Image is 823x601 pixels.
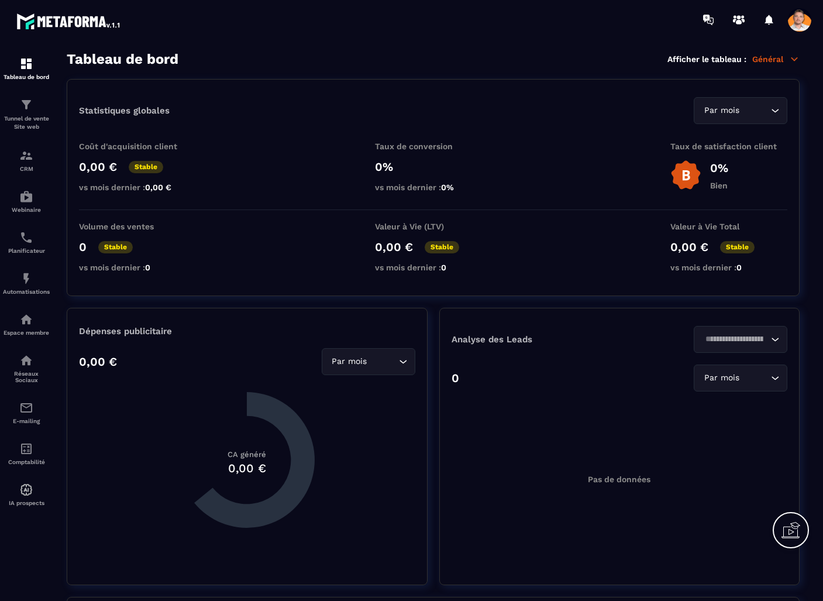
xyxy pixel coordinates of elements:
[19,231,33,245] img: scheduler
[752,54,800,64] p: Général
[3,263,50,304] a: automationsautomationsAutomatisations
[452,334,619,345] p: Analyse des Leads
[3,222,50,263] a: schedulerschedulerPlanificateur
[670,222,787,231] p: Valeur à Vie Total
[79,263,196,272] p: vs mois dernier :
[145,263,150,272] span: 0
[670,160,701,191] img: b-badge-o.b3b20ee6.svg
[742,372,768,384] input: Search for option
[375,142,492,151] p: Taux de conversion
[145,183,171,192] span: 0,00 €
[694,97,787,124] div: Search for option
[3,248,50,254] p: Planificateur
[3,345,50,392] a: social-networksocial-networkRéseaux Sociaux
[3,115,50,131] p: Tunnel de vente Site web
[19,98,33,112] img: formation
[67,51,178,67] h3: Tableau de bord
[452,371,459,385] p: 0
[3,459,50,465] p: Comptabilité
[670,263,787,272] p: vs mois dernier :
[3,289,50,295] p: Automatisations
[129,161,163,173] p: Stable
[670,240,708,254] p: 0,00 €
[3,329,50,336] p: Espace membre
[3,74,50,80] p: Tableau de bord
[19,401,33,415] img: email
[694,326,787,353] div: Search for option
[701,333,768,346] input: Search for option
[3,166,50,172] p: CRM
[3,207,50,213] p: Webinaire
[710,161,728,175] p: 0%
[3,500,50,506] p: IA prospects
[375,222,492,231] p: Valeur à Vie (LTV)
[667,54,746,64] p: Afficher le tableau :
[322,348,415,375] div: Search for option
[701,104,742,117] span: Par mois
[742,104,768,117] input: Search for option
[441,183,454,192] span: 0%
[19,149,33,163] img: formation
[588,475,650,484] p: Pas de données
[3,370,50,383] p: Réseaux Sociaux
[375,263,492,272] p: vs mois dernier :
[329,355,370,368] span: Par mois
[736,263,742,272] span: 0
[3,392,50,433] a: emailemailE-mailing
[375,183,492,192] p: vs mois dernier :
[3,89,50,140] a: formationformationTunnel de vente Site web
[19,190,33,204] img: automations
[79,183,196,192] p: vs mois dernier :
[19,353,33,368] img: social-network
[441,263,446,272] span: 0
[79,142,196,151] p: Coût d'acquisition client
[670,142,787,151] p: Taux de satisfaction client
[19,57,33,71] img: formation
[3,48,50,89] a: formationformationTableau de bord
[79,355,117,369] p: 0,00 €
[694,365,787,391] div: Search for option
[720,241,755,253] p: Stable
[425,241,459,253] p: Stable
[3,433,50,474] a: accountantaccountantComptabilité
[3,304,50,345] a: automationsautomationsEspace membre
[710,181,728,190] p: Bien
[3,181,50,222] a: automationsautomationsWebinaire
[19,312,33,327] img: automations
[3,418,50,424] p: E-mailing
[79,222,196,231] p: Volume des ventes
[79,105,170,116] p: Statistiques globales
[370,355,396,368] input: Search for option
[375,160,492,174] p: 0%
[16,11,122,32] img: logo
[19,483,33,497] img: automations
[375,240,413,254] p: 0,00 €
[3,140,50,181] a: formationformationCRM
[19,442,33,456] img: accountant
[79,326,415,336] p: Dépenses publicitaire
[79,240,87,254] p: 0
[701,372,742,384] span: Par mois
[98,241,133,253] p: Stable
[19,272,33,286] img: automations
[79,160,117,174] p: 0,00 €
